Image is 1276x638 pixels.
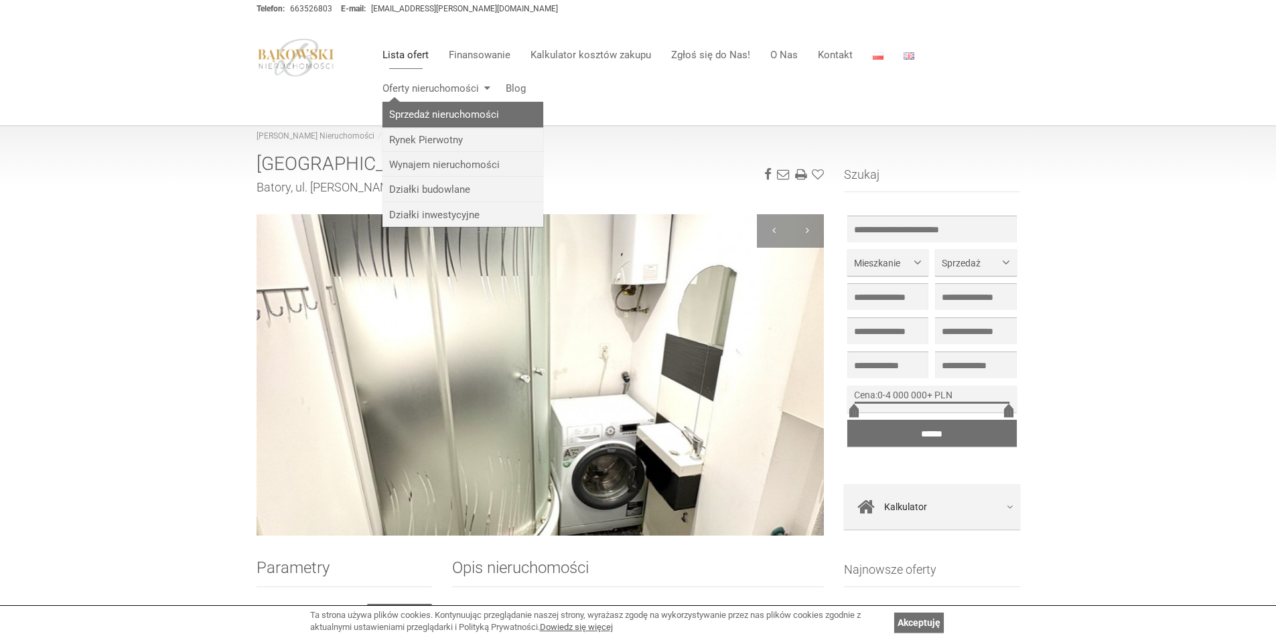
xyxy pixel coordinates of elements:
a: Oferty nieruchomości [372,75,496,102]
a: Dowiedz się więcej [540,622,613,632]
a: Zgłoś się do Nas! [661,42,760,68]
a: [PERSON_NAME] Nieruchomości [257,131,374,141]
span: Cena: [854,390,877,400]
a: Kalkulator kosztów zakupu [520,42,661,68]
img: Polski [873,52,883,60]
a: Wynajem nieruchomości [382,152,543,177]
li: Lista ofert [374,131,423,142]
h2: Batory, ul. [PERSON_NAME] [257,181,825,194]
img: English [904,52,914,60]
span: Mieszkanie [854,256,912,270]
h2: Opis nieruchomości [452,559,824,587]
div: - [847,386,1017,412]
img: logo [257,38,336,77]
button: Mieszkanie [847,249,928,276]
dt: Cena [257,604,279,617]
a: O Nas [760,42,808,68]
div: Ta strona używa plików cookies. Kontynuując przeglądanie naszej strony, wyrażasz zgodę na wykorzy... [310,609,888,634]
a: Blog [496,75,526,102]
a: Działki budowlane [382,177,543,202]
button: Sprzedaż [935,249,1016,276]
h2: Parametry [257,559,432,587]
h1: [GEOGRAPHIC_DATA] [257,154,825,175]
span: 239 000 PLN [367,604,432,621]
a: Rynek Pierwotny [382,127,543,152]
span: 4 000 000+ PLN [885,390,952,400]
span: Kalkulator [884,497,927,516]
span: Sprzedaż [942,256,999,270]
h3: Najnowsze oferty [844,563,1020,587]
a: Sprzedaż nieruchomości [382,102,543,127]
a: Działki inwestycyjne [382,202,543,227]
img: Mieszkanie Sprzedaż Chorzów Batory Jurija Gagarina [257,214,825,536]
a: 663526803 [290,4,332,13]
a: Kontakt [808,42,863,68]
h3: Szukaj [844,168,1020,192]
strong: Telefon: [257,4,285,13]
span: 0 [877,390,883,400]
strong: E-mail: [341,4,366,13]
a: Akceptuję [894,613,944,633]
a: Lista ofert [372,42,439,68]
a: [EMAIL_ADDRESS][PERSON_NAME][DOMAIN_NAME] [371,4,558,13]
a: Finansowanie [439,42,520,68]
